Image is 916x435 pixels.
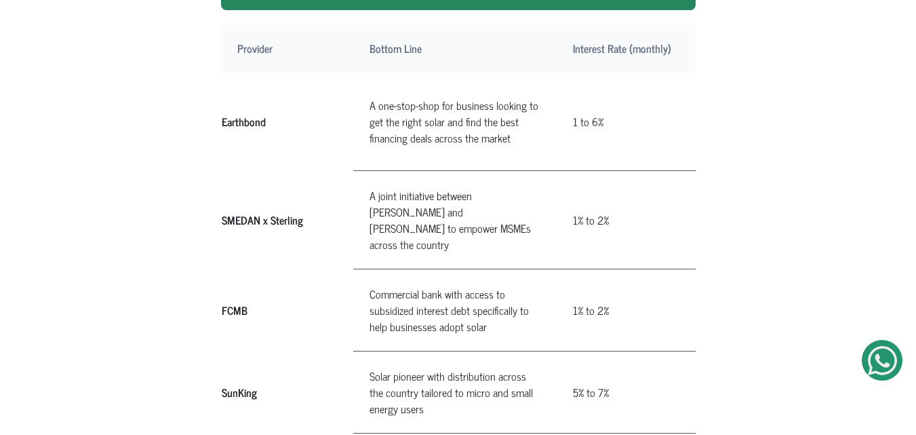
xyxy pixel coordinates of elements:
[868,346,897,375] img: Get Started On Earthbond Via Whatsapp
[221,269,353,352] th: FCMB
[688,269,824,352] td: 20%
[688,24,824,73] th: Required Down Payment
[221,352,353,434] th: SunKing
[688,352,824,434] td: 30%
[221,171,353,269] th: SMEDAN x Sterling
[353,73,557,171] td: A one-stop-shop for business looking to get the right solar and find the best financing deals acr...
[353,352,557,434] td: Solar pioneer with distribution across the country tailored to micro and small energy users
[221,73,353,171] th: Earthbond
[353,24,557,73] th: Bottom Line
[557,269,688,352] td: 1% to 2%
[221,24,353,73] th: Provider
[353,171,557,269] td: A joint initiative between [PERSON_NAME] and [PERSON_NAME] to empower MSMEs across the country
[557,73,688,171] td: 1 to 6%
[557,352,688,434] td: 5% to 7%
[688,73,824,171] td: 10%
[557,24,688,73] th: Interest Rate (monthly)
[353,269,557,352] td: Commercial bank with access to subsidized interest debt specifically to help businesses adopt solar
[688,171,824,269] td: 10%
[557,171,688,269] td: 1% to 2%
